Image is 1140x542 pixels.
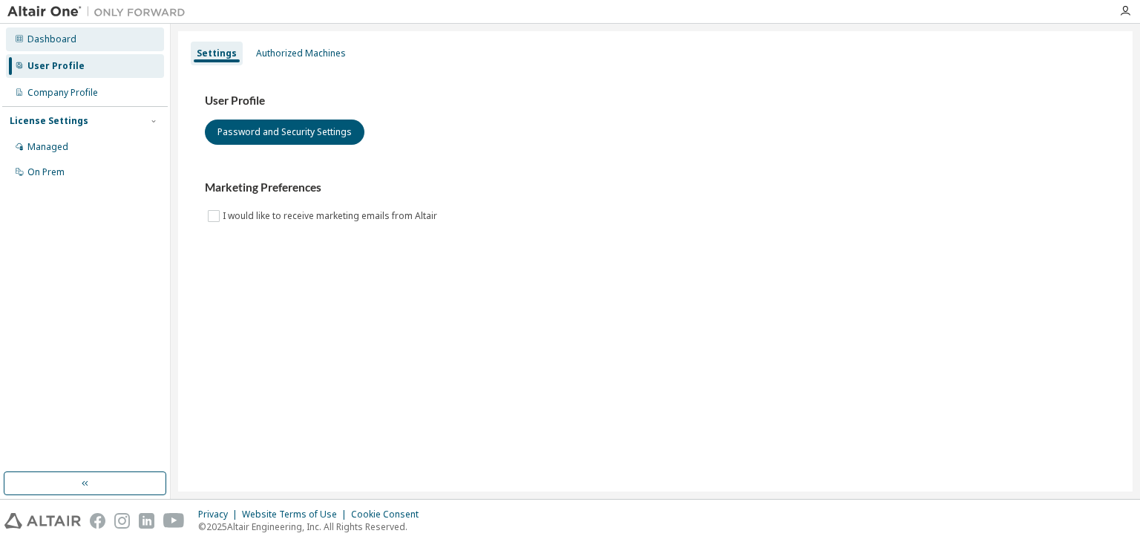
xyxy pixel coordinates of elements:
[139,513,154,529] img: linkedin.svg
[205,180,1106,195] h3: Marketing Preferences
[205,94,1106,108] h3: User Profile
[114,513,130,529] img: instagram.svg
[351,509,427,520] div: Cookie Consent
[242,509,351,520] div: Website Terms of Use
[27,60,85,72] div: User Profile
[27,87,98,99] div: Company Profile
[197,48,237,59] div: Settings
[205,120,364,145] button: Password and Security Settings
[198,520,427,533] p: © 2025 Altair Engineering, Inc. All Rights Reserved.
[223,207,440,225] label: I would like to receive marketing emails from Altair
[90,513,105,529] img: facebook.svg
[256,48,346,59] div: Authorized Machines
[10,115,88,127] div: License Settings
[198,509,242,520] div: Privacy
[163,513,185,529] img: youtube.svg
[4,513,81,529] img: altair_logo.svg
[27,166,65,178] div: On Prem
[7,4,193,19] img: Altair One
[27,33,76,45] div: Dashboard
[27,141,68,153] div: Managed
